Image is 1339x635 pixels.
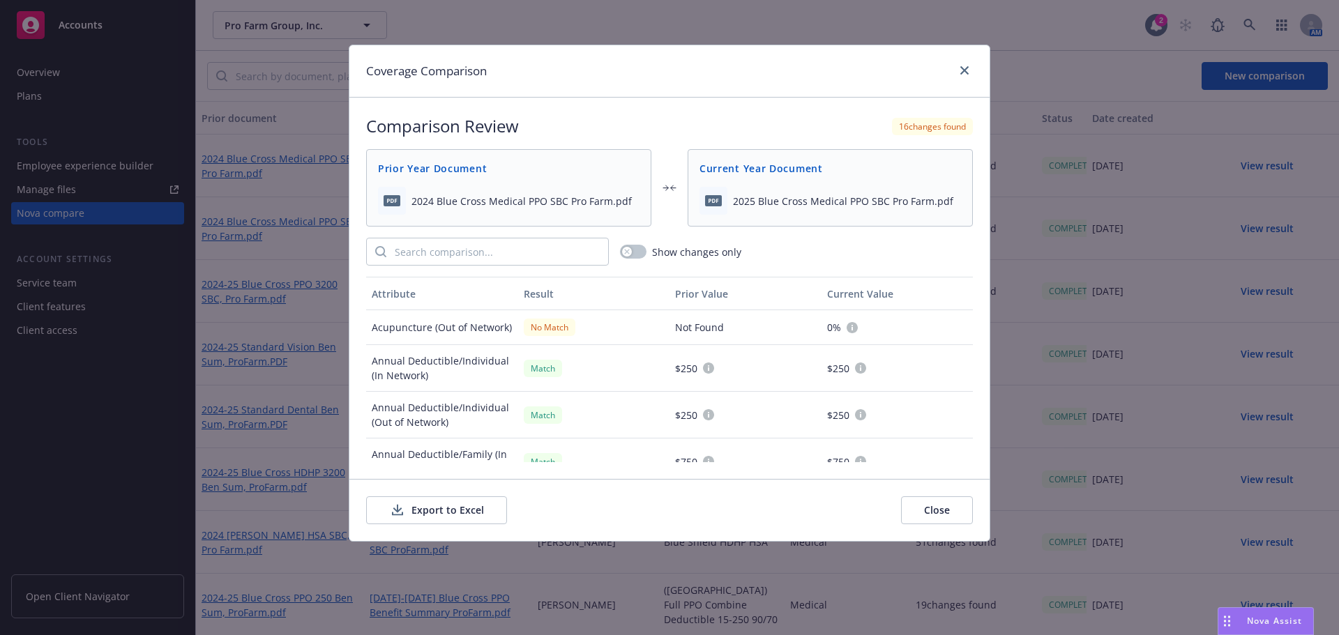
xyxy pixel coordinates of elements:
[378,161,640,176] span: Prior Year Document
[518,277,670,310] button: Result
[652,245,741,259] span: Show changes only
[1218,607,1314,635] button: Nova Assist
[366,62,487,80] h1: Coverage Comparison
[366,496,507,524] button: Export to Excel
[366,114,519,138] h2: Comparison Review
[524,406,562,424] div: Match
[675,286,816,301] div: Prior Value
[524,453,562,470] div: Match
[524,286,665,301] div: Result
[827,408,849,422] span: $250
[375,246,386,257] svg: Search
[386,238,608,265] input: Search comparison...
[827,320,841,335] span: 0%
[524,360,562,377] div: Match
[372,286,513,301] div: Attribute
[366,277,518,310] button: Attribute
[827,454,849,469] span: $750
[669,277,822,310] button: Prior Value
[411,194,632,208] span: 2024 Blue Cross Medical PPO SBC Pro Farm.pdf
[675,408,697,422] span: $250
[733,194,953,208] span: 2025 Blue Cross Medical PPO SBC Pro Farm.pdf
[675,361,697,376] span: $250
[699,161,961,176] span: Current Year Document
[822,277,974,310] button: Current Value
[827,361,849,376] span: $250
[366,438,518,485] div: Annual Deductible/Family (In Network)
[524,319,575,336] div: No Match
[366,392,518,438] div: Annual Deductible/Individual (Out of Network)
[675,320,724,335] span: Not Found
[901,496,973,524] button: Close
[956,62,973,79] a: close
[675,454,697,469] span: $750
[1247,615,1302,627] span: Nova Assist
[827,286,968,301] div: Current Value
[892,118,973,135] div: 16 changes found
[366,310,518,345] div: Acupuncture (Out of Network)
[1218,608,1236,634] div: Drag to move
[366,345,518,392] div: Annual Deductible/Individual (In Network)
